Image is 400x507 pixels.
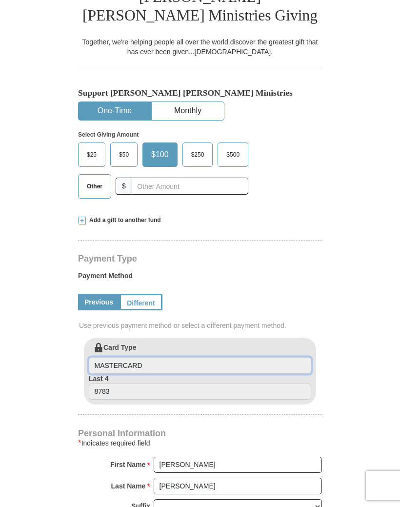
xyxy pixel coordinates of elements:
[221,147,244,162] span: $500
[78,37,322,57] div: Together, we're helping people all over the world discover the greatest gift that has ever been g...
[89,343,311,374] label: Card Type
[78,429,322,437] h4: Personal Information
[82,147,101,162] span: $25
[82,179,107,194] span: Other
[78,437,322,449] div: Indicates required field
[86,216,161,224] span: Add a gift to another fund
[152,102,224,120] button: Monthly
[110,458,145,471] strong: First Name
[78,271,322,285] label: Payment Method
[78,294,120,310] a: Previous
[78,255,322,263] h4: Payment Type
[89,374,311,400] label: Last 4
[79,321,323,330] span: Use previous payment method or select a different payment method.
[116,178,132,195] span: $
[111,479,146,493] strong: Last Name
[132,178,248,195] input: Other Amount
[79,102,151,120] button: One-Time
[186,147,209,162] span: $250
[114,147,134,162] span: $50
[146,147,174,162] span: $100
[89,357,311,374] input: Card Type
[78,131,139,138] strong: Select Giving Amount
[89,384,311,400] input: Last 4
[120,294,162,310] a: Different
[78,88,322,98] h5: Support [PERSON_NAME] [PERSON_NAME] Ministries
